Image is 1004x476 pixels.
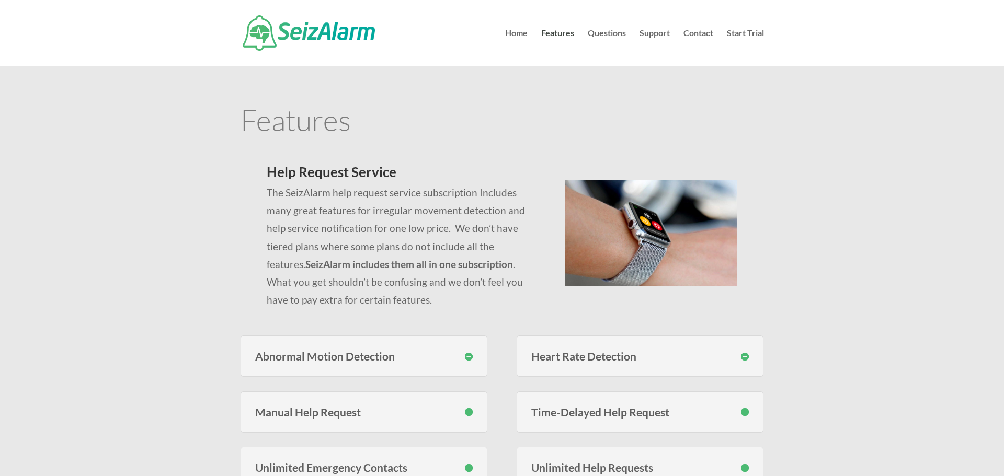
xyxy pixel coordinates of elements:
[588,29,626,66] a: Questions
[531,407,749,417] h3: Time-Delayed Help Request
[505,29,528,66] a: Home
[531,351,749,362] h3: Heart Rate Detection
[565,180,738,286] img: seizalarm-on-wrist
[255,351,473,362] h3: Abnormal Motion Detection
[267,165,539,184] h2: Help Request Service
[683,29,713,66] a: Contact
[255,407,473,417] h3: Manual Help Request
[241,105,764,140] h1: Features
[531,462,749,473] h3: Unlimited Help Requests
[727,29,764,66] a: Start Trial
[640,29,670,66] a: Support
[541,29,574,66] a: Features
[255,462,473,473] h3: Unlimited Emergency Contacts
[911,435,992,465] iframe: Help widget launcher
[305,258,513,270] strong: SeizAlarm includes them all in one subscription
[267,184,539,309] p: The SeizAlarm help request service subscription Includes many great features for irregular moveme...
[243,15,375,51] img: SeizAlarm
